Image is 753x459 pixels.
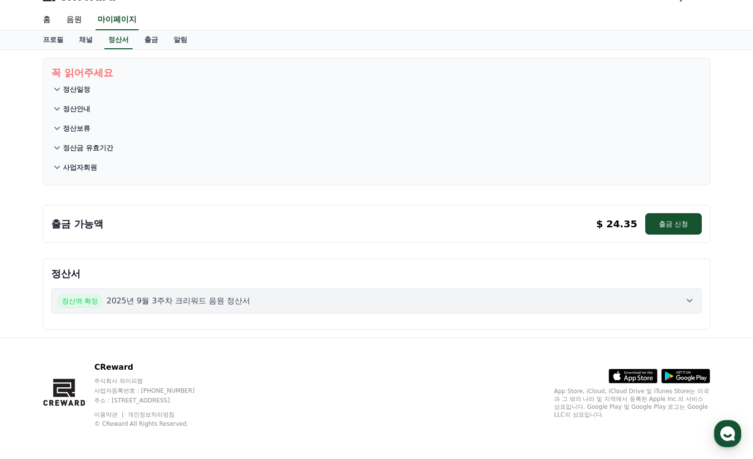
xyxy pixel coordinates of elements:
[51,66,702,80] p: 꼭 읽어주세요
[51,138,702,158] button: 정산금 유효기간
[71,31,100,49] a: 채널
[166,31,195,49] a: 알림
[3,309,64,334] a: 홈
[51,158,702,177] button: 사업자회원
[64,309,126,334] a: 대화
[35,10,59,30] a: 홈
[126,309,187,334] a: 설정
[128,411,175,418] a: 개인정보처리방침
[94,411,125,418] a: 이용약관
[51,288,702,314] button: 정산액 확정 2025년 9월 3주차 크리워드 음원 정산서
[35,31,71,49] a: 프로필
[51,267,702,280] p: 정산서
[59,10,90,30] a: 음원
[63,104,90,114] p: 정산안내
[58,295,102,307] span: 정산액 확정
[94,387,213,395] p: 사업자등록번호 : [PHONE_NUMBER]
[94,420,213,428] p: © CReward All Rights Reserved.
[645,213,702,235] button: 출금 신청
[94,361,213,373] p: CReward
[96,10,139,30] a: 마이페이지
[31,324,37,332] span: 홈
[51,119,702,138] button: 정산보류
[137,31,166,49] a: 출금
[151,324,162,332] span: 설정
[89,324,101,332] span: 대화
[51,80,702,99] button: 정산일정
[94,397,213,404] p: 주소 : [STREET_ADDRESS]
[51,99,702,119] button: 정산안내
[63,162,97,172] p: 사업자회원
[63,143,113,153] p: 정산금 유효기간
[63,123,90,133] p: 정산보류
[104,31,133,49] a: 정산서
[554,387,710,419] p: App Store, iCloud, iCloud Drive 및 iTunes Store는 미국과 그 밖의 나라 및 지역에서 등록된 Apple Inc.의 서비스 상표입니다. Goo...
[51,217,103,231] p: 출금 가능액
[94,377,213,385] p: 주식회사 와이피랩
[63,84,90,94] p: 정산일정
[596,217,637,231] p: $ 24.35
[106,295,250,307] p: 2025년 9월 3주차 크리워드 음원 정산서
